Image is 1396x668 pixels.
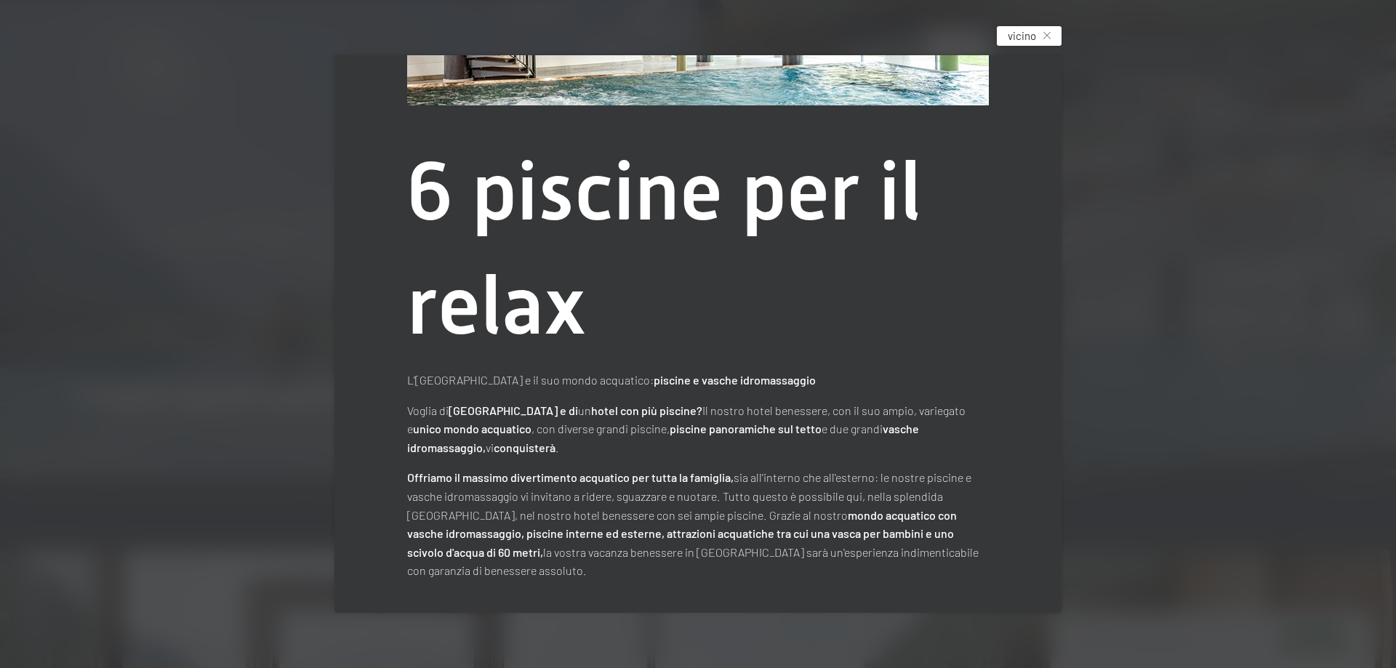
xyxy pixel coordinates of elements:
font: e due grandi [822,422,883,435]
font: unico mondo acquatico [413,422,531,435]
font: sia all'interno che all'esterno [734,470,875,484]
font: Offriamo il massimo divertimento acquatico per tutta la famiglia, [407,470,734,484]
font: conquisterà [494,440,555,454]
font: vasche idromassaggio, [407,422,919,454]
font: : le nostre piscine e vasche idromassaggio vi invitano a ridere, sguazzare e nuotare. Tutto quest... [407,470,971,521]
font: un [578,403,591,417]
font: hotel con più piscine? [591,403,702,417]
font: L'[GEOGRAPHIC_DATA] e il suo mondo acquatico: [407,373,654,387]
font: la vostra vacanza benessere in [GEOGRAPHIC_DATA] sarà un'esperienza indimenticabile con garanzia ... [407,545,979,578]
font: vicino [1008,29,1036,42]
font: , con diverse grandi piscine, [531,422,670,435]
font: vi [486,440,494,454]
font: piscine panoramiche sul tetto [670,422,822,435]
font: mondo acquatico con vasche idromassaggio, piscine interne ed esterne, attrazioni acquatiche tra c... [407,508,957,559]
font: [GEOGRAPHIC_DATA] e di [449,403,578,417]
font: . [555,440,559,454]
font: piscine e vasche idromassaggio [654,373,816,387]
font: Voglia di [407,403,449,417]
font: 6 piscine per il relax [407,144,921,354]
